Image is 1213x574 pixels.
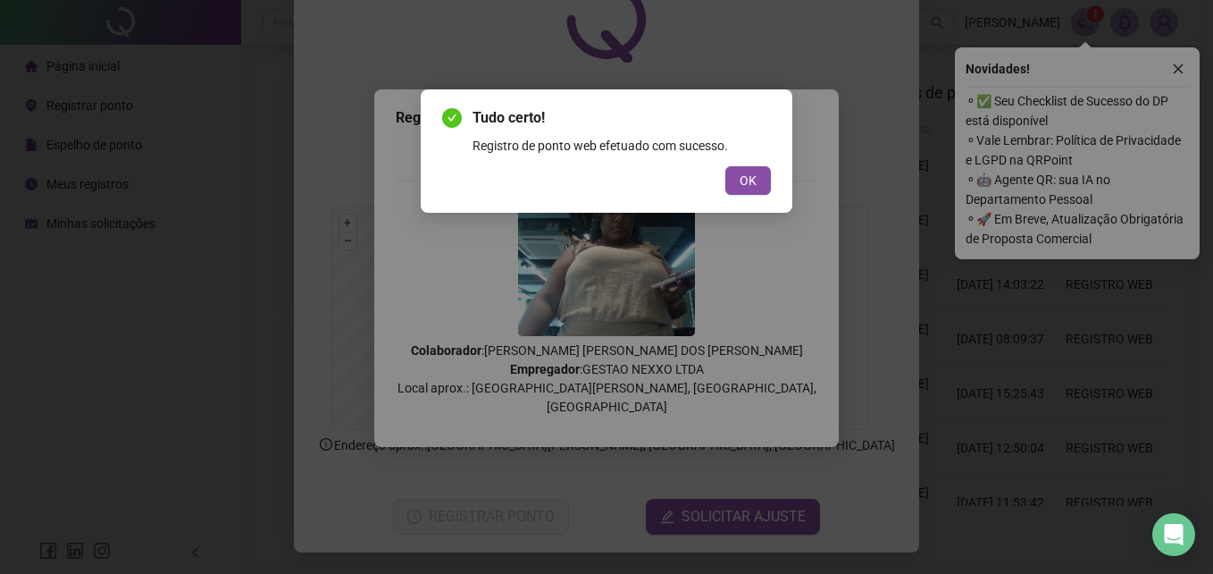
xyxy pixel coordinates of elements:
[740,171,757,190] span: OK
[473,107,771,129] span: Tudo certo!
[725,166,771,195] button: OK
[442,108,462,128] span: check-circle
[1152,513,1195,556] div: Open Intercom Messenger
[473,136,771,156] div: Registro de ponto web efetuado com sucesso.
